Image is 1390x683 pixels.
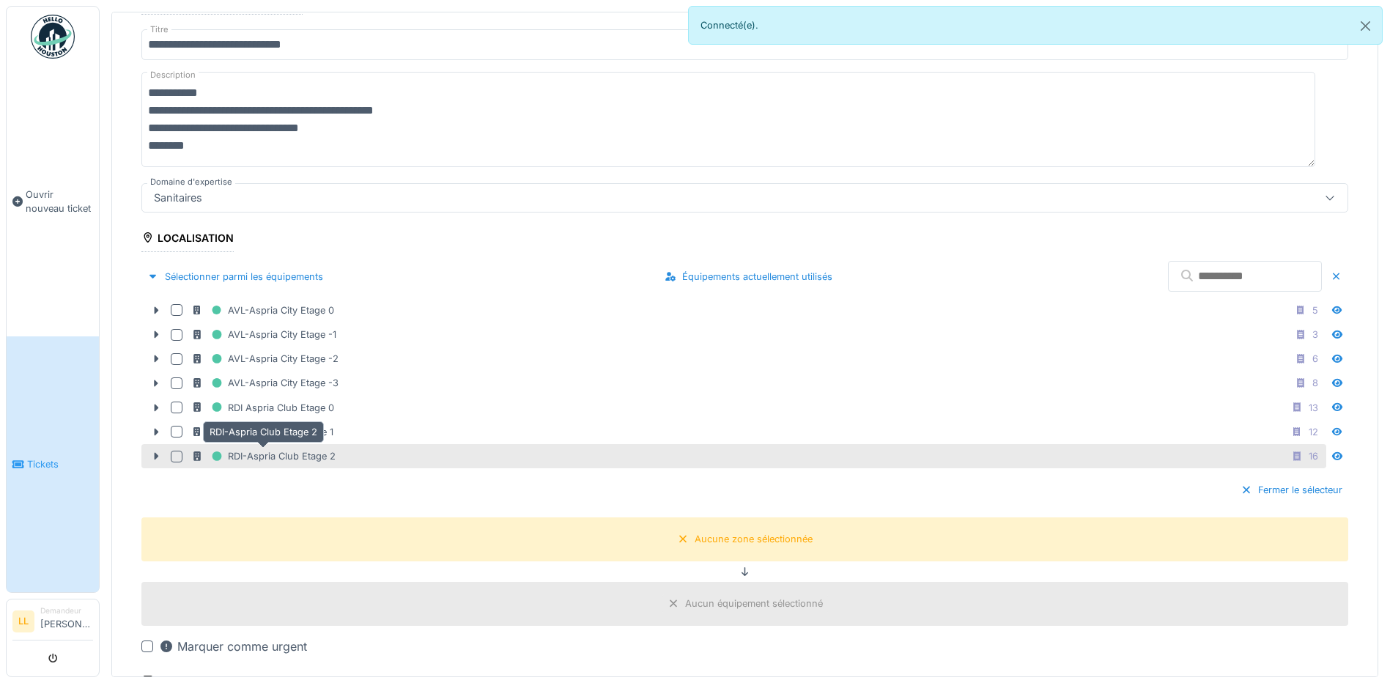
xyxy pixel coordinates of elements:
[191,399,334,417] div: RDI Aspria Club Etage 0
[40,605,93,616] div: Demandeur
[40,605,93,637] li: [PERSON_NAME]
[141,227,234,252] div: Localisation
[31,15,75,59] img: Badge_color-CXgf-gQk.svg
[191,301,334,320] div: AVL-Aspria City Etage 0
[148,190,208,206] div: Sanitaires
[12,610,34,632] li: LL
[141,267,329,287] div: Sélectionner parmi les équipements
[27,457,93,471] span: Tickets
[1235,480,1348,500] div: Fermer le sélecteur
[147,23,171,36] label: Titre
[147,176,235,188] label: Domaine d'expertise
[191,423,333,441] div: RDI-Aspria Club Etage 1
[1309,449,1318,463] div: 16
[688,6,1383,45] div: Connecté(e).
[26,188,93,215] span: Ouvrir nouveau ticket
[191,447,336,465] div: RDI-Aspria Club Etage 2
[7,67,99,336] a: Ouvrir nouveau ticket
[7,336,99,592] a: Tickets
[685,597,823,610] div: Aucun équipement sélectionné
[1312,376,1318,390] div: 8
[1309,425,1318,439] div: 12
[191,325,336,344] div: AVL-Aspria City Etage -1
[1312,352,1318,366] div: 6
[1309,401,1318,415] div: 13
[1349,7,1382,45] button: Close
[147,66,199,84] label: Description
[191,374,339,392] div: AVL-Aspria City Etage -3
[695,532,813,546] div: Aucune zone sélectionnée
[1312,328,1318,341] div: 3
[203,421,324,443] div: RDI-Aspria Club Etage 2
[159,638,307,655] div: Marquer comme urgent
[12,605,93,640] a: LL Demandeur[PERSON_NAME]
[659,267,838,287] div: Équipements actuellement utilisés
[1312,303,1318,317] div: 5
[191,350,339,368] div: AVL-Aspria City Etage -2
